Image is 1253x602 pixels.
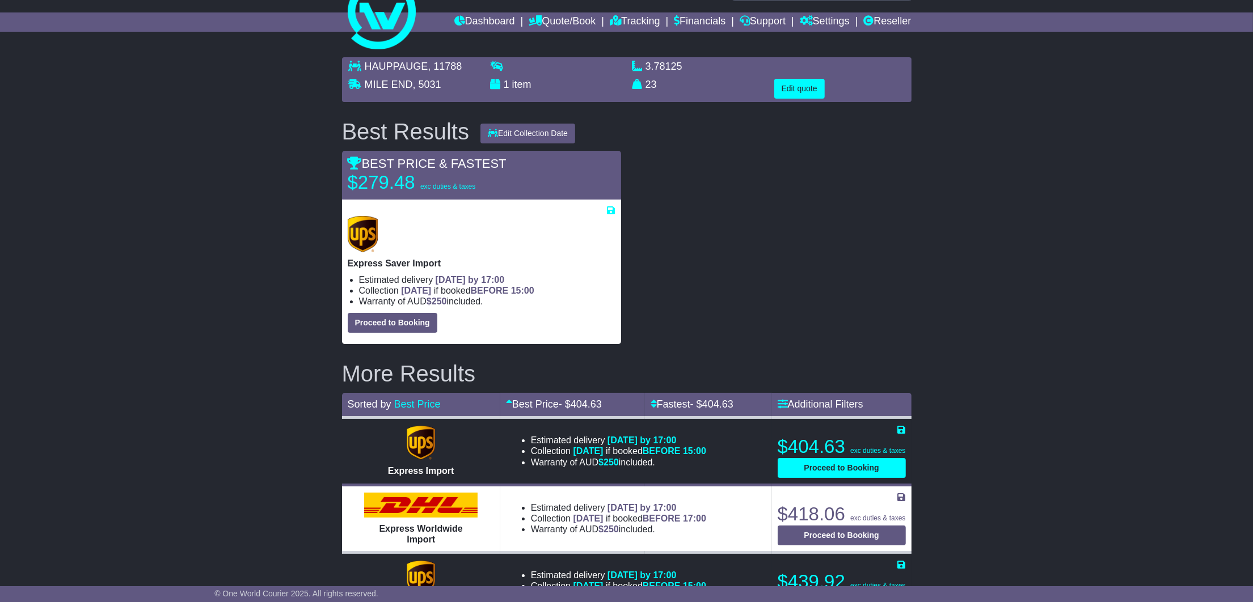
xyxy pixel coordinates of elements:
[800,12,850,32] a: Settings
[359,296,615,307] li: Warranty of AUD included.
[559,398,602,410] span: - $
[651,398,733,410] a: Fastest- $404.63
[336,119,475,144] div: Best Results
[643,514,681,523] span: BEFORE
[573,446,706,456] span: if booked
[573,514,604,523] span: [DATE]
[778,570,906,593] p: $439.92
[504,79,509,90] span: 1
[214,589,378,598] span: © One World Courier 2025. All rights reserved.
[401,286,431,295] span: [DATE]
[607,503,677,512] span: [DATE] by 17:00
[778,525,906,545] button: Proceed to Booking
[740,12,786,32] a: Support
[778,503,906,525] p: $418.06
[348,156,507,171] span: BEST PRICE & FASTEST
[348,258,615,269] p: Express Saver Import
[388,466,454,476] span: Express Import
[420,183,475,190] span: exc duties & taxes
[778,458,906,478] button: Proceed to Booking
[850,447,905,455] span: exc duties & taxes
[348,313,437,333] button: Proceed to Booking
[702,398,733,410] span: 404.63
[359,274,615,285] li: Estimated delivery
[506,398,602,410] a: Best Price- $404.63
[607,570,677,580] span: [DATE] by 17:00
[774,79,825,99] button: Edit quote
[531,446,706,456] li: Collection
[598,457,619,467] span: $
[643,446,681,456] span: BEFORE
[683,581,706,591] span: 15:00
[610,12,660,32] a: Tracking
[454,12,515,32] a: Dashboard
[342,361,912,386] h2: More Results
[531,502,706,513] li: Estimated delivery
[531,513,706,524] li: Collection
[598,524,619,534] span: $
[850,514,905,522] span: exc duties & taxes
[607,435,677,445] span: [DATE] by 17:00
[436,275,505,285] span: [DATE] by 17:00
[365,79,413,90] span: MILE END
[863,12,911,32] a: Reseller
[683,514,706,523] span: 17:00
[573,446,604,456] span: [DATE]
[674,12,725,32] a: Financials
[471,286,509,295] span: BEFORE
[531,524,706,535] li: Warranty of AUD included.
[365,61,428,72] span: HAUPPAUGE
[379,524,462,544] span: Express Worldwide Import
[348,171,490,194] p: $279.48
[573,581,604,591] span: [DATE]
[401,286,534,295] span: if booked
[428,61,462,72] span: , 11788
[348,398,391,410] span: Sorted by
[850,582,905,590] span: exc duties & taxes
[573,581,706,591] span: if booked
[359,285,615,296] li: Collection
[643,581,681,591] span: BEFORE
[413,79,441,90] span: , 5031
[604,524,619,534] span: 250
[407,426,435,460] img: UPS (new): Express Import
[690,398,733,410] span: - $
[529,12,596,32] a: Quote/Book
[778,398,863,410] a: Additional Filters
[432,296,447,306] span: 250
[531,457,706,468] li: Warranty of AUD included.
[531,435,706,446] li: Estimated delivery
[571,398,602,410] span: 404.63
[683,446,706,456] span: 15:00
[407,561,435,595] img: UPS (new): Expedited Import
[778,435,906,458] p: $404.63
[604,457,619,467] span: 250
[427,296,447,306] span: $
[511,286,534,295] span: 15:00
[646,79,657,90] span: 23
[531,580,706,591] li: Collection
[480,124,575,143] button: Edit Collection Date
[364,493,478,518] img: DHL: Express Worldwide Import
[646,61,682,72] span: 3.78125
[531,570,706,580] li: Estimated delivery
[573,514,706,523] span: if booked
[394,398,441,410] a: Best Price
[348,216,378,252] img: UPS (new): Express Saver Import
[512,79,531,90] span: item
